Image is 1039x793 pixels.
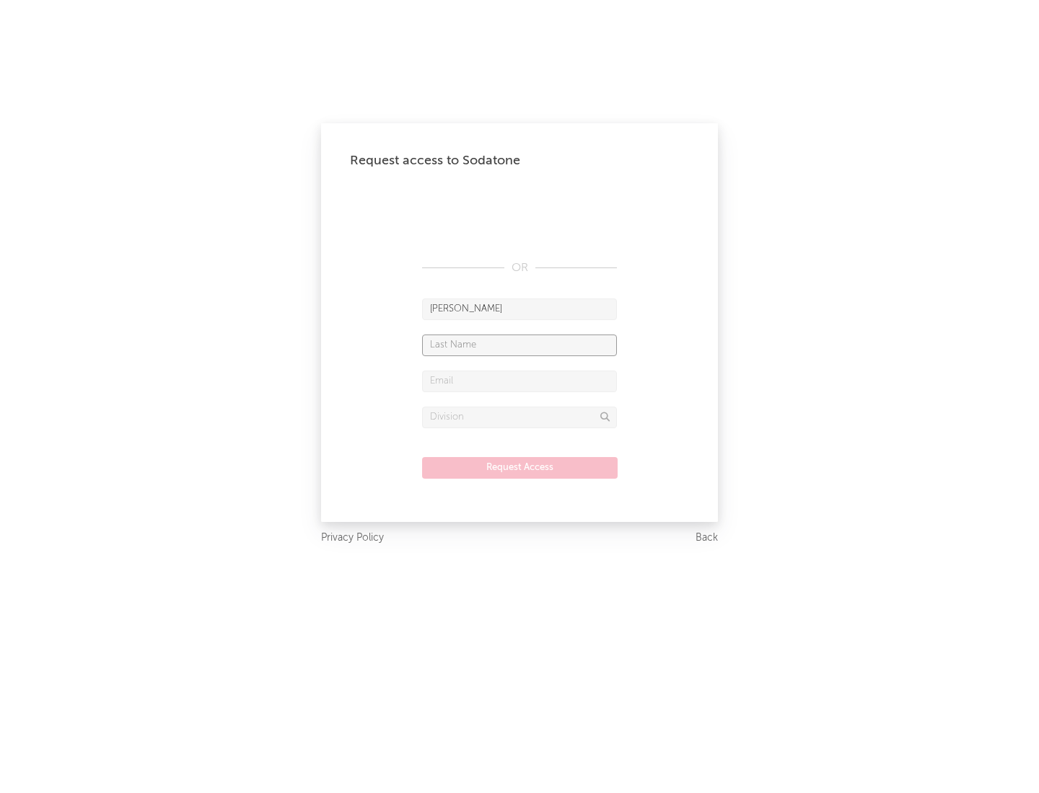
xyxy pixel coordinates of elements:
input: Email [422,371,617,392]
a: Back [696,529,718,547]
button: Request Access [422,457,618,479]
input: First Name [422,298,617,320]
a: Privacy Policy [321,529,384,547]
input: Last Name [422,335,617,356]
input: Division [422,407,617,428]
div: Request access to Sodatone [350,152,689,169]
div: OR [422,260,617,277]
